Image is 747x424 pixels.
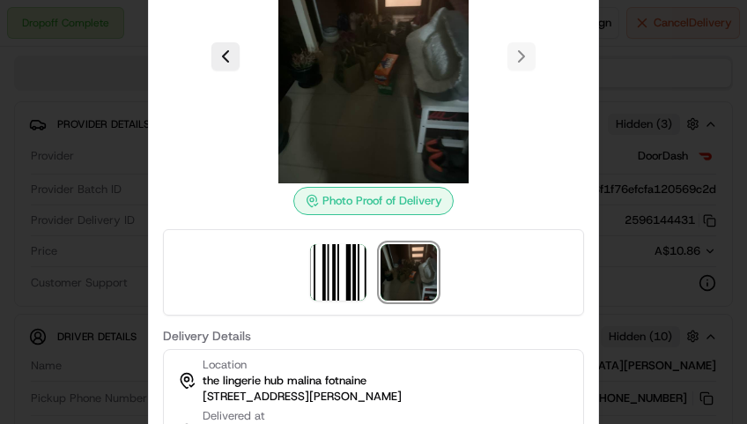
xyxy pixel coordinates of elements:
[203,389,402,405] span: [STREET_ADDRESS][PERSON_NAME]
[381,244,437,301] img: photo_proof_of_delivery image
[310,244,366,301] img: barcode_scan_on_pickup image
[203,373,366,389] span: the lingerie hub malina fotnaine
[203,408,284,424] span: Delivered at
[293,187,454,215] div: Photo Proof of Delivery
[203,357,247,373] span: Location
[163,330,584,342] label: Delivery Details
